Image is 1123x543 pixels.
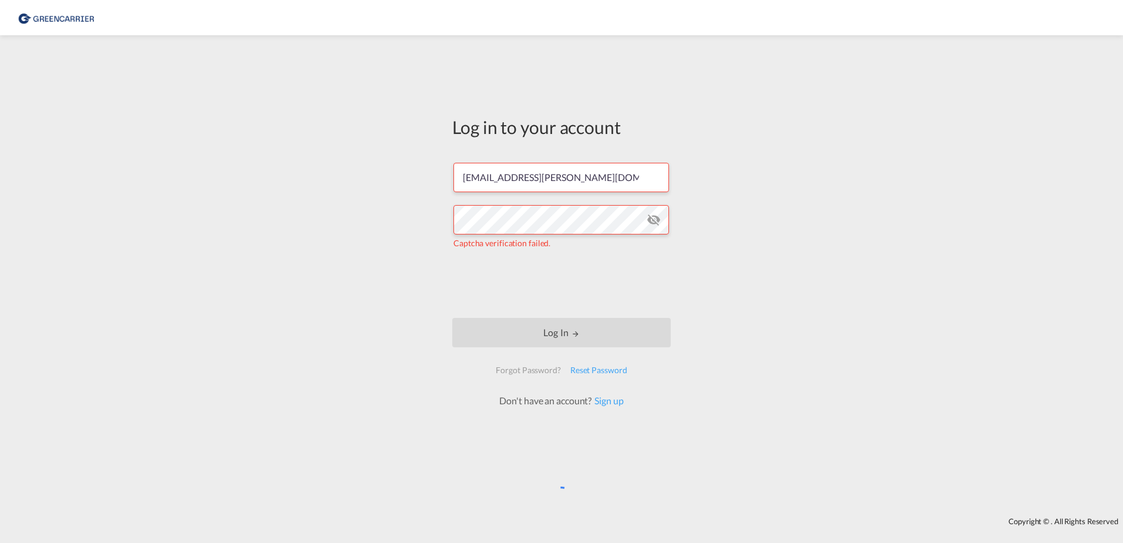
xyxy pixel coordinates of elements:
div: Forgot Password? [491,360,565,381]
div: Log in to your account [452,115,671,139]
img: 1378a7308afe11ef83610d9e779c6b34.png [18,5,97,31]
iframe: reCAPTCHA [472,260,651,306]
span: Captcha verification failed. [453,238,550,248]
button: LOGIN [452,318,671,347]
a: Sign up [591,395,623,406]
div: Don't have an account? [486,394,636,407]
md-icon: icon-eye-off [647,213,661,227]
div: Reset Password [566,360,632,381]
input: Enter email/phone number [453,163,669,192]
